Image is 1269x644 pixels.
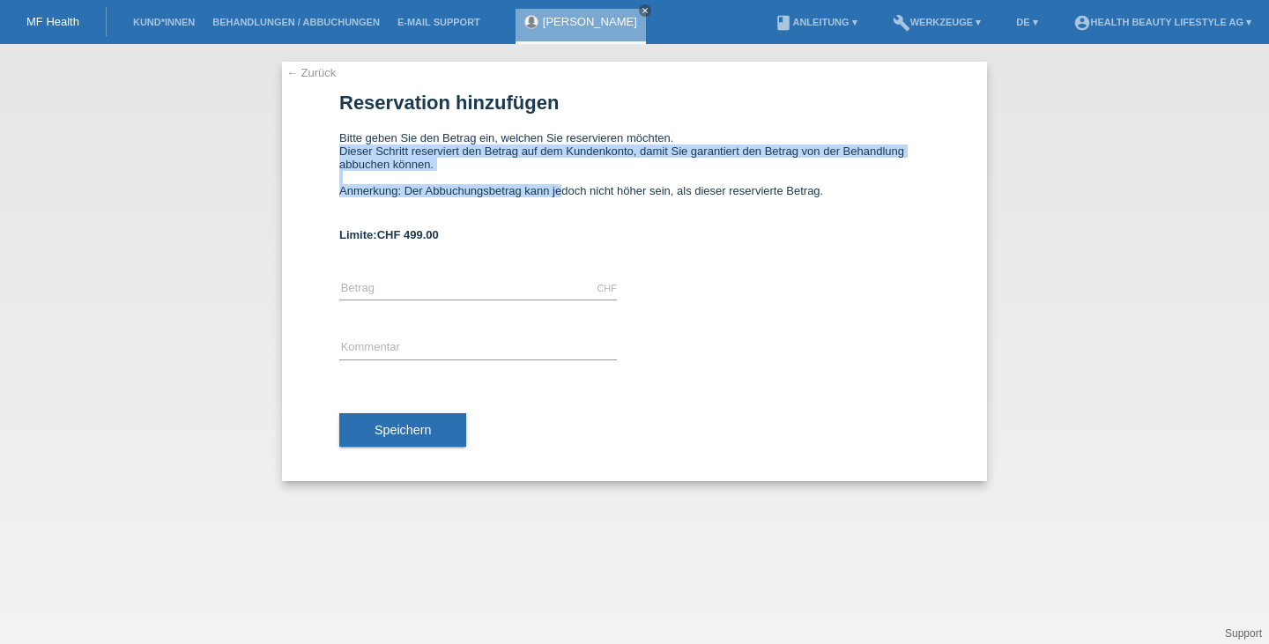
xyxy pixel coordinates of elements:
h1: Reservation hinzufügen [339,92,930,114]
a: ← Zurück [286,66,336,79]
a: bookAnleitung ▾ [766,17,865,27]
a: E-Mail Support [389,17,489,27]
span: CHF 499.00 [377,228,439,241]
i: build [893,14,910,32]
button: Speichern [339,413,466,447]
a: account_circleHealth Beauty Lifestyle AG ▾ [1065,17,1260,27]
i: close [641,6,649,15]
a: [PERSON_NAME] [543,15,637,28]
a: close [639,4,651,17]
div: Bitte geben Sie den Betrag ein, welchen Sie reservieren möchten. Dieser Schritt reserviert den Be... [339,131,930,211]
a: MF Health [26,15,79,28]
a: DE ▾ [1007,17,1046,27]
b: Limite: [339,228,439,241]
span: Speichern [375,423,431,437]
a: Kund*innen [124,17,204,27]
i: book [775,14,792,32]
i: account_circle [1073,14,1091,32]
a: Support [1225,627,1262,640]
a: buildWerkzeuge ▾ [884,17,991,27]
div: CHF [597,283,617,293]
a: Behandlungen / Abbuchungen [204,17,389,27]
